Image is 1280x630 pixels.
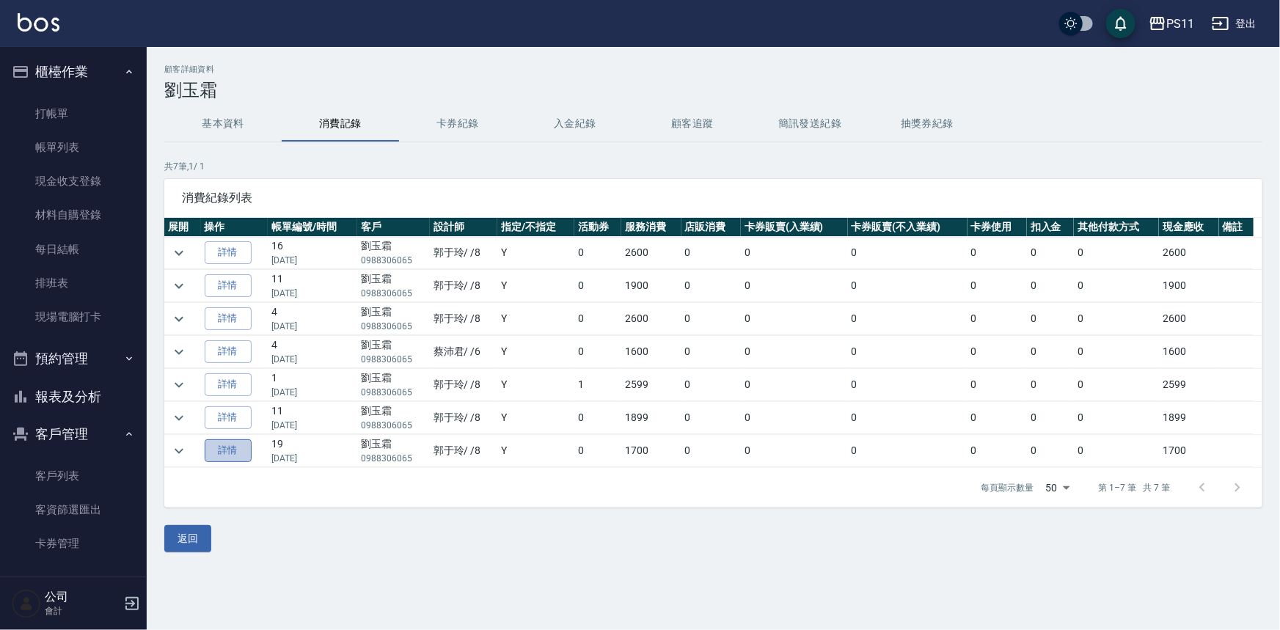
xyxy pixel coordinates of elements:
[968,336,1027,368] td: 0
[268,435,357,467] td: 19
[574,218,621,237] th: 活動券
[621,336,681,368] td: 1600
[1074,435,1159,467] td: 0
[268,303,357,335] td: 4
[430,303,497,335] td: 郭于玲 / /8
[168,341,190,363] button: expand row
[741,402,848,434] td: 0
[981,481,1034,494] p: 每頁顯示數量
[271,452,354,465] p: [DATE]
[182,191,1245,205] span: 消費紀錄列表
[868,106,986,142] button: 抽獎券紀錄
[1027,336,1074,368] td: 0
[1074,270,1159,302] td: 0
[621,402,681,434] td: 1899
[634,106,751,142] button: 顧客追蹤
[430,237,497,269] td: 郭于玲 / /8
[168,407,190,429] button: expand row
[201,218,268,237] th: 操作
[268,218,357,237] th: 帳單編號/時間
[1074,369,1159,401] td: 0
[741,369,848,401] td: 0
[497,237,574,269] td: Y
[361,419,426,432] p: 0988306065
[751,106,868,142] button: 簡訊發送紀錄
[1166,15,1194,33] div: PS11
[6,164,141,198] a: 現金收支登錄
[6,527,141,560] a: 卡券管理
[271,254,354,267] p: [DATE]
[357,435,430,467] td: 劉玉霜
[574,336,621,368] td: 0
[681,402,741,434] td: 0
[205,406,252,429] a: 詳情
[6,53,141,91] button: 櫃檯作業
[430,402,497,434] td: 郭于玲 / /8
[168,242,190,264] button: expand row
[968,435,1027,467] td: 0
[1159,435,1218,467] td: 1700
[968,402,1027,434] td: 0
[268,402,357,434] td: 11
[357,369,430,401] td: 劉玉霜
[205,274,252,297] a: 詳情
[681,369,741,401] td: 0
[848,369,968,401] td: 0
[357,303,430,335] td: 劉玉霜
[1206,10,1262,37] button: 登出
[6,340,141,378] button: 預約管理
[430,435,497,467] td: 郭于玲 / /8
[430,218,497,237] th: 設計師
[497,435,574,467] td: Y
[1159,270,1218,302] td: 1900
[741,218,848,237] th: 卡券販賣(入業績)
[1027,270,1074,302] td: 0
[430,270,497,302] td: 郭于玲 / /8
[1027,369,1074,401] td: 0
[168,275,190,297] button: expand row
[741,336,848,368] td: 0
[271,419,354,432] p: [DATE]
[6,198,141,232] a: 材料自購登錄
[430,369,497,401] td: 郭于玲 / /8
[361,254,426,267] p: 0988306065
[1027,218,1074,237] th: 扣入金
[357,218,430,237] th: 客戶
[621,369,681,401] td: 2599
[574,435,621,467] td: 0
[497,303,574,335] td: Y
[282,106,399,142] button: 消費記錄
[497,270,574,302] td: Y
[6,567,141,605] button: 行銷工具
[497,369,574,401] td: Y
[6,415,141,453] button: 客戶管理
[681,270,741,302] td: 0
[1040,468,1075,508] div: 50
[361,320,426,333] p: 0988306065
[361,287,426,300] p: 0988306065
[574,237,621,269] td: 0
[968,303,1027,335] td: 0
[6,97,141,131] a: 打帳單
[399,106,516,142] button: 卡券紀錄
[848,270,968,302] td: 0
[621,303,681,335] td: 2600
[6,300,141,334] a: 現場電腦打卡
[574,402,621,434] td: 0
[1159,218,1218,237] th: 現金應收
[164,106,282,142] button: 基本資料
[164,65,1262,74] h2: 顧客詳細資料
[848,303,968,335] td: 0
[205,307,252,330] a: 詳情
[168,440,190,462] button: expand row
[1159,237,1218,269] td: 2600
[168,308,190,330] button: expand row
[1106,9,1135,38] button: save
[497,336,574,368] td: Y
[1027,435,1074,467] td: 0
[1027,303,1074,335] td: 0
[968,218,1027,237] th: 卡券使用
[45,604,120,618] p: 會計
[574,303,621,335] td: 0
[1074,303,1159,335] td: 0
